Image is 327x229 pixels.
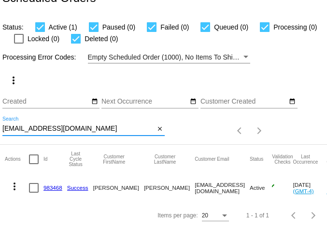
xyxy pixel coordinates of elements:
[2,23,24,31] span: Status:
[230,121,250,140] button: Previous page
[28,33,59,45] span: Locked (0)
[5,145,29,174] mat-header-cell: Actions
[273,21,317,33] span: Processing (0)
[304,206,323,225] button: Next page
[157,212,198,219] div: Items per page:
[293,154,318,165] button: Change sorting for LastOccurrenceUtc
[250,184,265,191] span: Active
[250,156,263,162] button: Change sorting for Status
[93,174,144,202] mat-cell: [PERSON_NAME]
[85,33,118,45] span: Deleted (0)
[43,184,62,191] a: 983468
[88,51,250,63] mat-select: Filter by Processing Error Codes
[2,125,155,133] input: Search
[49,21,77,33] span: Active (1)
[246,212,269,219] div: 1 - 1 of 1
[43,156,47,162] button: Change sorting for Id
[202,212,208,219] span: 20
[144,174,195,202] mat-cell: [PERSON_NAME]
[102,21,135,33] span: Paused (0)
[9,181,20,192] mat-icon: more_vert
[67,151,85,167] button: Change sorting for LastProcessingCycleId
[202,213,229,219] mat-select: Items per page:
[195,174,250,202] mat-cell: [EMAIL_ADDRESS][DOMAIN_NAME]
[160,21,189,33] span: Failed (0)
[101,98,188,106] input: Next Occurrence
[8,75,19,86] mat-icon: more_vert
[2,53,76,61] span: Processing Error Codes:
[156,125,163,133] mat-icon: close
[67,184,88,191] a: Success
[195,156,229,162] button: Change sorting for CustomerEmail
[284,206,304,225] button: Previous page
[250,121,269,140] button: Next page
[2,98,89,106] input: Created
[289,98,296,106] mat-icon: date_range
[293,174,327,202] mat-cell: [DATE]
[190,98,197,106] mat-icon: date_range
[200,98,287,106] input: Customer Created
[91,98,98,106] mat-icon: date_range
[214,21,248,33] span: Queued (0)
[155,124,165,134] button: Clear
[272,145,293,174] mat-header-cell: Validation Checks
[144,154,186,165] button: Change sorting for CustomerLastName
[93,154,135,165] button: Change sorting for CustomerFirstName
[293,188,314,194] a: (GMT-4)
